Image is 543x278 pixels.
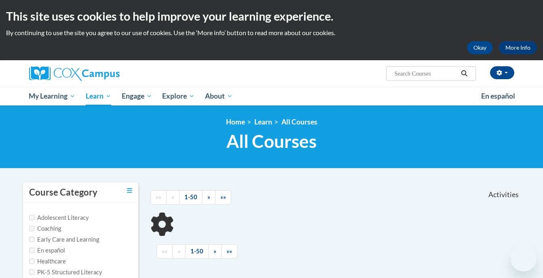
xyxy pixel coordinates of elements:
a: About [200,87,238,105]
input: Checkbox for Options [29,215,34,220]
span: »» [226,248,232,255]
a: End [221,244,237,259]
a: Toggle collapse [127,186,132,195]
img: Cox Campus [29,66,120,81]
input: Checkbox for Options [29,259,34,264]
iframe: Button to launch messaging window [511,246,537,272]
span: Explore [162,91,194,101]
a: Begining [156,244,173,259]
label: Adolescent Literacy [29,213,89,222]
a: Previous [166,190,180,204]
span: » [213,248,216,255]
a: Previous [172,244,186,259]
span: En español [481,92,515,100]
label: En español [29,246,65,255]
span: «« [162,248,167,255]
label: Healthcare [29,257,66,266]
a: Next [202,190,216,204]
a: Learn [80,87,116,105]
input: Checkbox for Options [29,237,34,242]
span: »» [220,194,226,200]
span: « [177,248,180,255]
span: « [171,194,174,200]
span: «« [156,194,161,200]
a: End [215,190,231,204]
span: » [207,194,210,200]
a: 1-50 [185,244,209,259]
a: Begining [150,190,167,204]
button: Search [458,69,470,78]
a: 1-50 [179,190,203,204]
h3: Course Category [29,186,97,199]
span: Engage [122,91,152,101]
div: Main menu [17,87,526,105]
label: Early Care and Learning [29,235,99,244]
a: More Info [499,41,537,54]
span: Learn [86,91,111,101]
a: En español [476,88,520,105]
span: All Courses [226,131,317,152]
input: Checkbox for Options [29,226,34,231]
a: Home [226,118,245,126]
button: Okay [467,41,493,54]
a: Next [208,244,222,259]
a: Cox Campus [29,66,183,81]
input: Checkbox for Options [29,270,34,275]
span: Activities [488,190,519,199]
a: Engage [116,87,157,105]
span: My Learning [29,91,75,101]
input: Search Courses [393,69,458,78]
h2: This site uses cookies to help improve your learning experience. [6,8,537,24]
a: Explore [157,87,200,105]
a: My Learning [24,87,81,105]
span: About [205,91,232,101]
p: By continuing to use the site you agree to our use of cookies. Use the ‘More info’ button to read... [6,28,537,37]
label: Coaching [29,224,61,233]
a: All Courses [281,118,317,126]
label: PK-5 Structured Literacy [29,268,102,277]
input: Checkbox for Options [29,248,34,253]
button: Account Settings [490,66,514,79]
a: Learn [254,118,272,126]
